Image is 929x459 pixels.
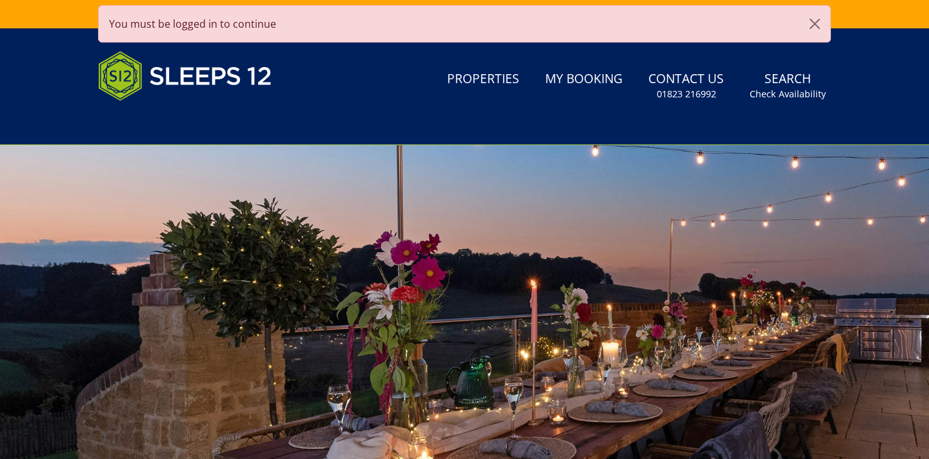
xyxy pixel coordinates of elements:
small: Check Availability [750,88,826,101]
a: Properties [442,65,524,94]
img: Sleeps 12 [98,44,272,108]
a: SearchCheck Availability [744,65,831,107]
div: You must be logged in to continue [98,5,831,43]
a: Contact Us01823 216992 [643,65,729,107]
iframe: Customer reviews powered by Trustpilot [92,116,227,127]
a: My Booking [540,65,628,94]
small: 01823 216992 [657,88,716,101]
